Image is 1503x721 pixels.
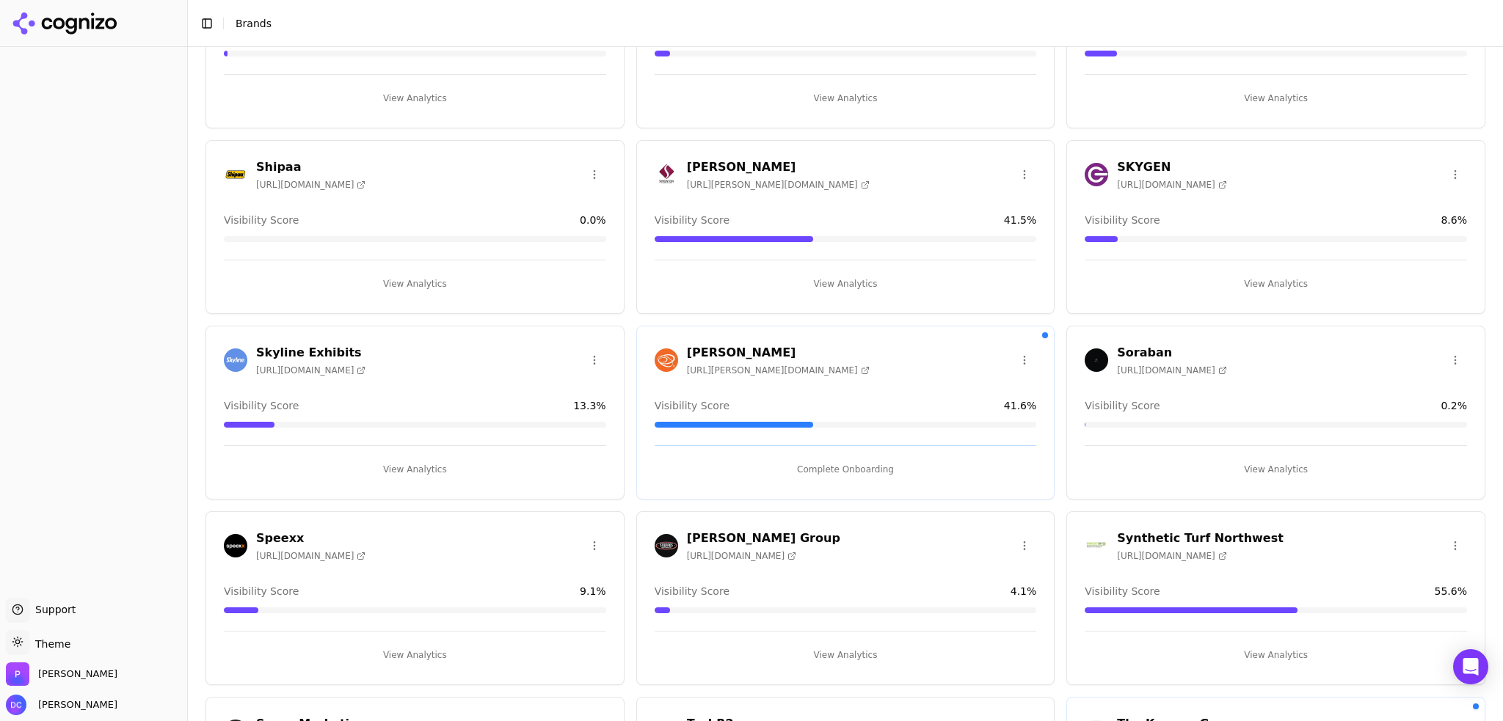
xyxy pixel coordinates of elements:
[32,698,117,711] span: [PERSON_NAME]
[6,695,26,715] img: Dan Cole
[1085,458,1467,481] button: View Analytics
[224,87,606,110] button: View Analytics
[655,87,1037,110] button: View Analytics
[256,550,365,562] span: [URL][DOMAIN_NAME]
[256,344,365,362] h3: Skyline Exhibits
[224,398,299,413] span: Visibility Score
[256,530,365,547] h3: Speexx
[1435,584,1467,599] span: 55.6 %
[687,550,796,562] span: [URL][DOMAIN_NAME]
[6,662,29,686] img: Perrill
[1085,643,1467,667] button: View Analytics
[224,458,606,481] button: View Analytics
[236,18,272,29] span: Brands
[655,643,1037,667] button: View Analytics
[655,534,678,557] img: Steffes Group
[1441,398,1467,413] span: 0.2 %
[580,584,606,599] span: 9.1 %
[224,643,606,667] button: View Analytics
[224,584,299,599] span: Visibility Score
[1085,348,1108,372] img: Soraban
[224,213,299,227] span: Visibility Score
[573,398,605,413] span: 13.3 %
[1085,213,1160,227] span: Visibility Score
[655,213,729,227] span: Visibility Score
[1085,163,1108,186] img: SKYGEN
[655,272,1037,296] button: View Analytics
[1011,584,1037,599] span: 4.1 %
[687,179,870,191] span: [URL][PERSON_NAME][DOMAIN_NAME]
[1085,584,1160,599] span: Visibility Score
[1117,344,1226,362] h3: Soraban
[687,344,870,362] h3: [PERSON_NAME]
[655,458,1037,481] button: Complete Onboarding
[256,365,365,376] span: [URL][DOMAIN_NAME]
[29,638,70,650] span: Theme
[1004,398,1036,413] span: 41.6 %
[580,213,606,227] span: 0.0 %
[1453,649,1488,684] div: Open Intercom Messenger
[687,365,870,376] span: [URL][PERSON_NAME][DOMAIN_NAME]
[1085,398,1160,413] span: Visibility Score
[224,534,247,557] img: Speexx
[1117,365,1226,376] span: [URL][DOMAIN_NAME]
[29,602,76,617] span: Support
[655,163,678,186] img: Simonton
[224,272,606,296] button: View Analytics
[1004,213,1036,227] span: 41.5 %
[687,158,870,176] h3: [PERSON_NAME]
[1117,179,1226,191] span: [URL][DOMAIN_NAME]
[224,163,247,186] img: Shipaa
[655,584,729,599] span: Visibility Score
[38,667,117,681] span: Perrill
[1085,87,1467,110] button: View Analytics
[1085,272,1467,296] button: View Analytics
[687,530,840,547] h3: [PERSON_NAME] Group
[655,348,678,372] img: Smalley
[6,695,117,715] button: Open user button
[655,398,729,413] span: Visibility Score
[236,16,1462,31] nav: breadcrumb
[1117,158,1226,176] h3: SKYGEN
[6,662,117,686] button: Open organization switcher
[256,179,365,191] span: [URL][DOMAIN_NAME]
[1085,534,1108,557] img: Synthetic Turf Northwest
[224,348,247,372] img: Skyline Exhibits
[1441,213,1467,227] span: 8.6 %
[1117,530,1284,547] h3: Synthetic Turf Northwest
[256,158,365,176] h3: Shipaa
[1117,550,1226,562] span: [URL][DOMAIN_NAME]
